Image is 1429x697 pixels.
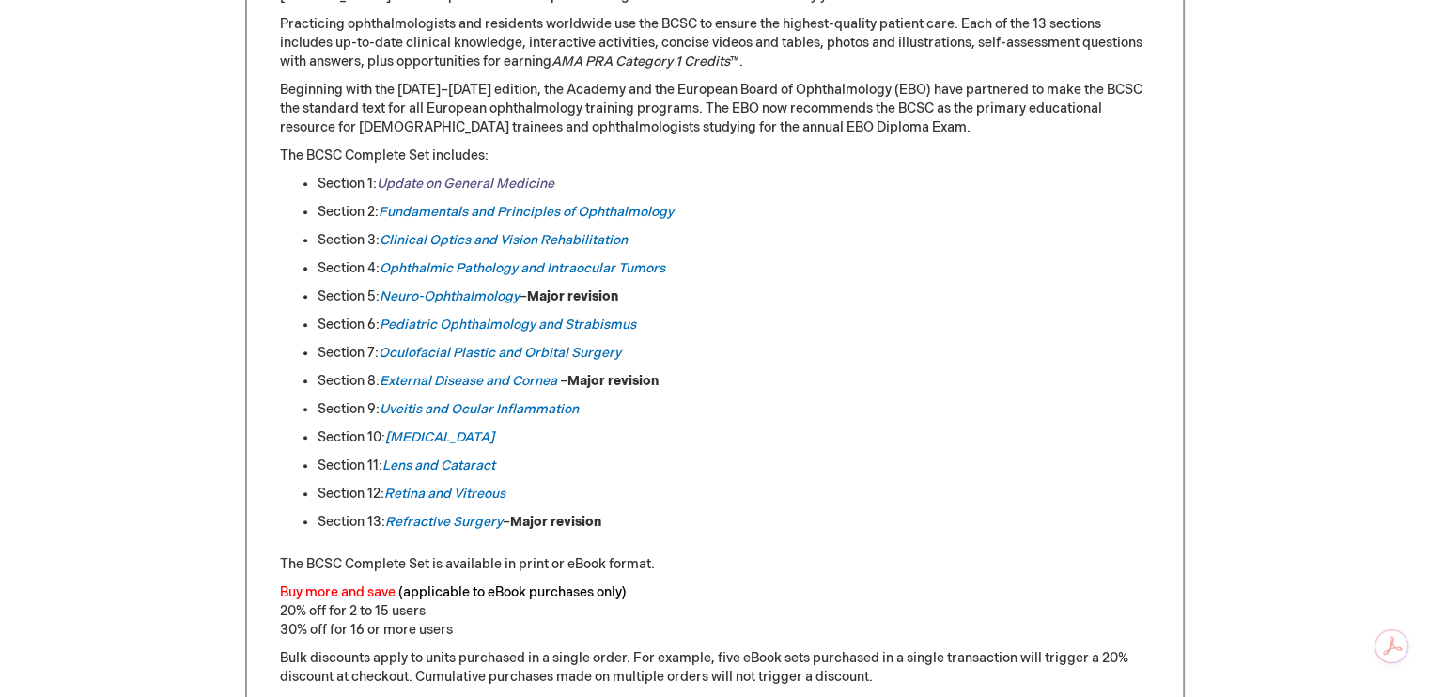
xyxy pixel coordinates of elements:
[380,260,665,276] a: Ophthalmic Pathology and Intraocular Tumors
[382,457,495,473] a: Lens and Cataract
[280,81,1150,137] p: Beginning with the [DATE]–[DATE] edition, the Academy and the European Board of Ophthalmology (EB...
[385,429,494,445] a: [MEDICAL_DATA]
[318,231,1150,250] li: Section 3:
[551,54,730,70] em: AMA PRA Category 1 Credits
[385,514,503,530] a: Refractive Surgery
[280,584,396,600] font: Buy more and save
[380,317,636,333] a: Pediatric Ophthalmology and Strabismus
[280,583,1150,640] p: 20% off for 2 to 15 users 30% off for 16 or more users
[527,288,618,304] strong: Major revision
[280,147,1150,165] p: The BCSC Complete Set includes:
[318,259,1150,278] li: Section 4:
[567,373,659,389] strong: Major revision
[318,287,1150,306] li: Section 5: –
[380,232,628,248] a: Clinical Optics and Vision Rehabilitation
[318,457,1150,475] li: Section 11:
[380,373,557,389] a: External Disease and Cornea
[318,513,1150,532] li: Section 13: –
[318,175,1150,194] li: Section 1:
[379,345,621,361] a: Oculofacial Plastic and Orbital Surgery
[318,428,1150,447] li: Section 10:
[318,316,1150,334] li: Section 6:
[280,15,1150,71] p: Practicing ophthalmologists and residents worldwide use the BCSC to ensure the highest-quality pa...
[379,204,674,220] a: Fundamentals and Principles of Ophthalmology
[377,176,554,192] a: Update on General Medicine
[280,649,1150,687] p: Bulk discounts apply to units purchased in a single order. For example, five eBook sets purchased...
[318,344,1150,363] li: Section 7:
[318,372,1150,391] li: Section 8: –
[384,486,505,502] a: Retina and Vitreous
[398,584,627,600] font: (applicable to eBook purchases only)
[510,514,601,530] strong: Major revision
[380,401,579,417] a: Uveitis and Ocular Inflammation
[380,288,520,304] a: Neuro-Ophthalmology
[318,400,1150,419] li: Section 9:
[318,203,1150,222] li: Section 2:
[318,485,1150,503] li: Section 12:
[280,555,1150,574] p: The BCSC Complete Set is available in print or eBook format.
